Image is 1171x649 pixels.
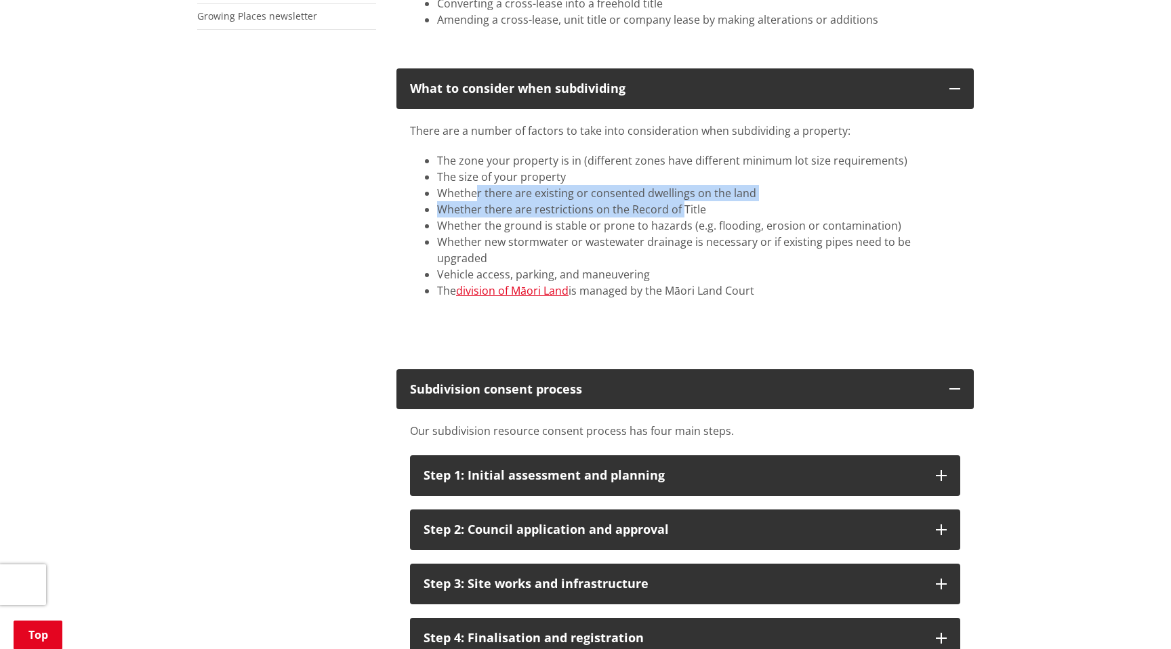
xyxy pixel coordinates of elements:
[410,509,960,550] button: Step 2: Council application and approval
[424,469,922,482] div: Step 1: Initial assessment and planning
[197,9,317,22] a: Growing Places newsletter
[410,383,936,396] div: Subdivision consent process
[14,621,62,649] a: Top
[437,201,960,217] li: Whether there are restrictions on the Record of Title​
[437,217,960,234] li: Whether the ground is stable or prone to hazards (e.g. flooding, erosion or contamination)​
[424,631,922,645] div: Step 4: Finalisation and registration
[410,82,936,96] div: What to consider when subdividing
[1109,592,1157,641] iframe: Messenger Launcher
[437,169,960,185] li: The size of your property​
[437,234,960,266] li: Whether new stormwater or wastewater drainage is necessary or if existing pipes need to be upgraded​
[424,577,922,591] div: Step 3: Site works and infrastructure
[437,152,960,169] li: The zone your property is in (different zones have different minimum lot size requirements)​
[437,266,960,282] li: Vehicle access, parking, and maneuvering​
[437,185,960,201] li: Whether there are existing or consented dwellings on the land​
[410,423,960,455] div: Our subdivision resource consent process has four main steps.
[424,523,922,537] div: Step 2: Council application and approval
[456,283,569,298] a: division of Māori Land
[437,12,960,28] li: Amending a cross-lease, unit title or company lease by making alterations or additions
[410,564,960,604] button: Step 3: Site works and infrastructure
[410,455,960,496] button: Step 1: Initial assessment and planning
[396,68,974,109] button: What to consider when subdividing
[396,369,974,410] button: Subdivision consent process
[437,282,960,299] li: The is managed by the Māori Land Court
[410,123,960,139] p: There are a number of factors to take into consideration when subdividing a property:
